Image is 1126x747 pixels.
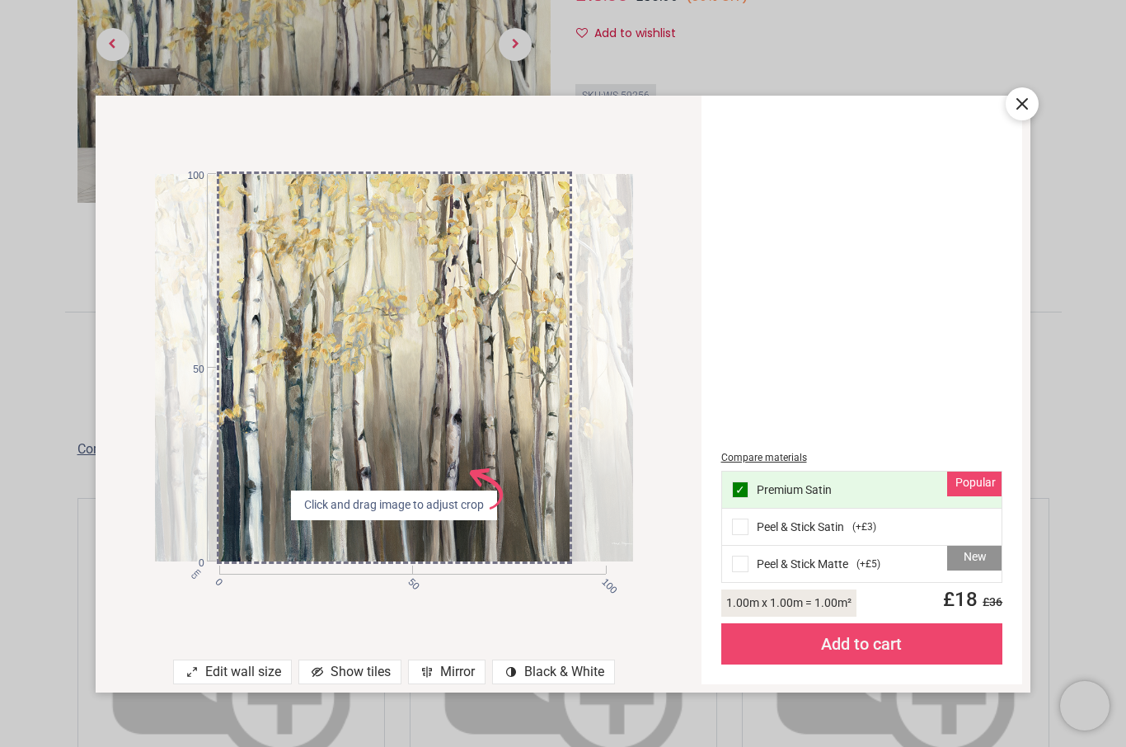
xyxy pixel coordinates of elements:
[722,509,1002,546] div: Peel & Stick Satin
[408,660,486,684] div: Mirror
[722,546,1002,582] div: Peel & Stick Matte
[722,472,1002,509] div: Premium Satin
[492,660,615,684] div: Black & White
[852,520,876,534] span: ( +£3 )
[1060,681,1110,731] iframe: Brevo live chat
[721,590,856,617] div: 1.00 m x 1.00 m = 1.00 m²
[173,557,204,571] span: 0
[598,576,609,586] span: 100
[947,472,1002,496] div: Popular
[721,623,1003,665] div: Add to cart
[173,363,204,377] span: 50
[212,576,223,586] span: 0
[173,660,292,684] div: Edit wall size
[298,497,490,514] span: Click and drag image to adjust crop
[188,566,202,580] span: cm
[933,588,1002,611] span: £ 18
[947,546,1002,571] div: New
[978,595,1002,608] span: £ 36
[735,484,745,496] span: ✓
[298,660,401,684] div: Show tiles
[856,557,880,571] span: ( +£5 )
[405,576,415,586] span: 50
[173,169,204,183] span: 100
[721,451,1003,465] div: Compare materials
